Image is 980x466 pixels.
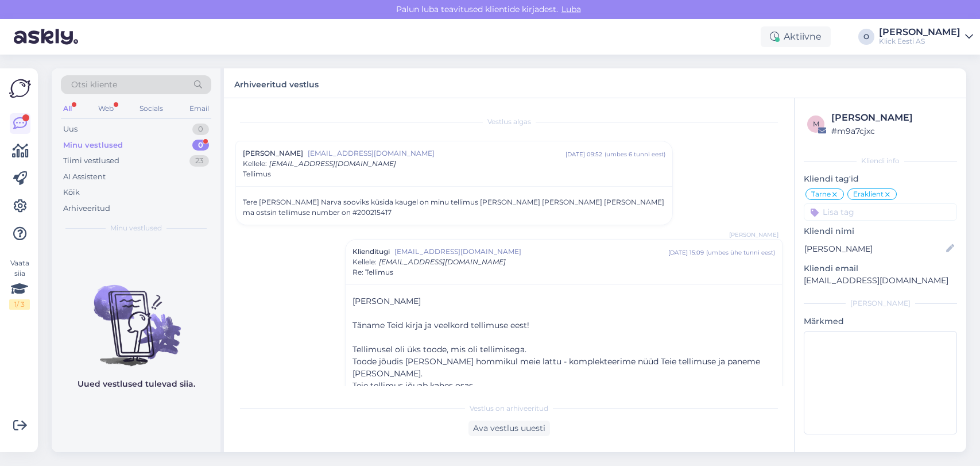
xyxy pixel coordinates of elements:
span: [EMAIL_ADDRESS][DOMAIN_NAME] [394,247,668,257]
span: Eraklient [853,191,884,198]
div: [DATE] 15:09 [668,248,704,257]
span: Otsi kliente [71,79,117,91]
div: Socials [137,101,165,116]
span: Tarne [811,191,831,198]
div: [PERSON_NAME] [879,28,960,37]
input: Lisa tag [804,203,957,221]
p: Kliendi tag'id [804,173,957,185]
div: Aktiivne [761,26,831,47]
div: [PERSON_NAME] [804,298,957,309]
div: ( umbes ühe tunni eest ) [706,248,775,257]
span: Luba [558,4,584,14]
a: [PERSON_NAME]Klick Eesti AS [879,28,973,46]
span: Minu vestlused [110,223,162,233]
div: Minu vestlused [63,140,123,151]
span: Re: Tellimus [353,267,393,278]
div: [PERSON_NAME] [831,111,954,125]
span: Tellimus [243,169,271,179]
div: 23 [189,155,209,167]
span: Toode jõudis [PERSON_NAME] hommikul meie lattu - komplekteerime nüüd Teie tellimuse ja paneme [PE... [353,356,760,379]
div: Vestlus algas [235,117,783,127]
span: [PERSON_NAME] [243,148,303,159]
div: Arhiveeritud [63,203,110,214]
span: [EMAIL_ADDRESS][DOMAIN_NAME] [379,257,506,266]
span: [EMAIL_ADDRESS][DOMAIN_NAME] [269,159,396,168]
input: Lisa nimi [804,242,944,255]
div: # m9a7cjxc [831,125,954,137]
span: [EMAIL_ADDRESS][DOMAIN_NAME] [308,148,565,159]
div: Kliendi info [804,156,957,166]
span: Vestlus on arhiveeritud [470,403,548,414]
div: Tere [PERSON_NAME] Narva sooviks küsida kaugel on minu tellimus [PERSON_NAME] [PERSON_NAME] [PERS... [243,197,665,218]
p: [EMAIL_ADDRESS][DOMAIN_NAME] [804,275,957,287]
span: Kellele : [353,257,377,266]
div: Uus [63,124,78,135]
p: Kliendi email [804,263,957,275]
div: 0 [192,140,209,151]
div: 0 [192,124,209,135]
div: AI Assistent [63,171,106,183]
div: Tiimi vestlused [63,155,119,167]
span: Kellele : [243,159,267,168]
span: [PERSON_NAME] [353,296,421,306]
span: Tellimusel oli üks toode, mis oli tellimisega. [353,344,526,355]
div: All [61,101,74,116]
div: ( umbes 6 tunni eest ) [605,150,665,159]
div: Klick Eesti AS [879,37,960,46]
p: Uued vestlused tulevad siia. [78,378,195,390]
div: Kõik [63,187,80,198]
div: Web [96,101,116,116]
span: Täname Teid kirja ja veelkord tellimuse eest! [353,320,529,330]
div: Email [187,101,211,116]
div: Vaata siia [9,258,30,310]
p: Kliendi nimi [804,225,957,237]
span: m [813,120,819,128]
img: Askly Logo [9,78,31,99]
label: Arhiveeritud vestlus [234,75,319,91]
div: [DATE] 09:52 [565,150,602,159]
div: O [858,29,874,45]
img: No chats [52,264,220,368]
div: 1 / 3 [9,299,30,310]
span: Klienditugi [353,247,390,257]
span: Teie tellimus jõuab kahes osas. [353,380,475,391]
span: [PERSON_NAME] [729,230,778,239]
div: Ava vestlus uuesti [468,421,550,436]
p: Märkmed [804,315,957,328]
